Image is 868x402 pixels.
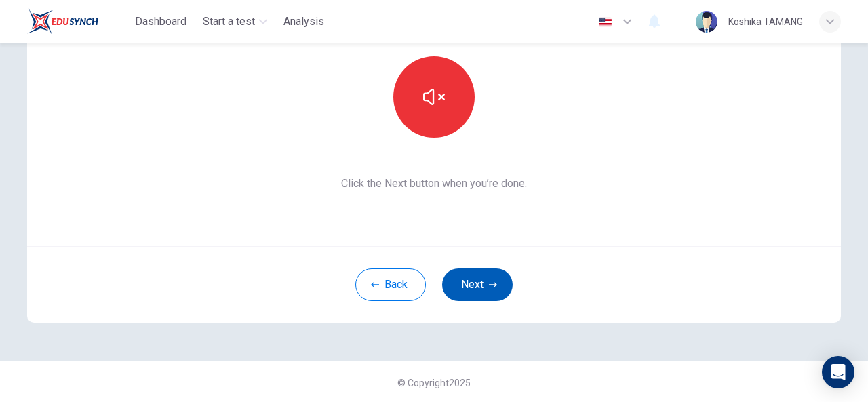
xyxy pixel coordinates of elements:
span: Start a test [203,14,255,30]
button: Start a test [197,9,273,34]
button: Back [355,268,426,301]
div: Koshika TAMANG [728,14,803,30]
div: Open Intercom Messenger [822,356,854,388]
button: Analysis [278,9,330,34]
img: EduSynch logo [27,8,98,35]
span: Click the Next button when you’re done. [302,176,567,192]
img: en [597,17,614,27]
img: Profile picture [696,11,717,33]
span: Analysis [283,14,324,30]
a: EduSynch logo [27,8,130,35]
button: Next [442,268,513,301]
button: Dashboard [130,9,192,34]
span: © Copyright 2025 [397,378,471,388]
span: Dashboard [135,14,186,30]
